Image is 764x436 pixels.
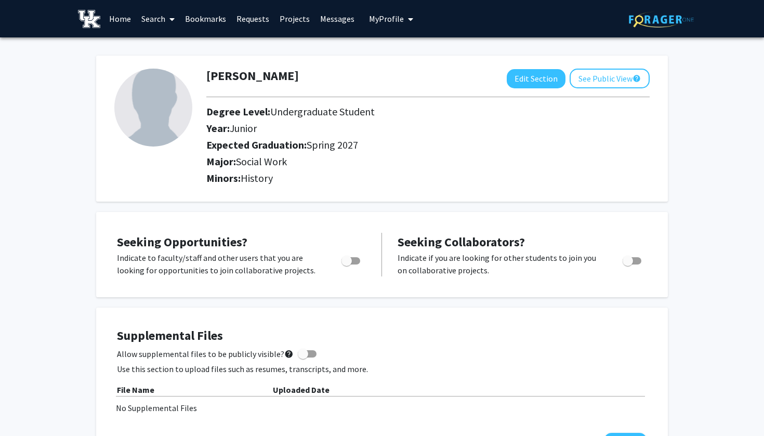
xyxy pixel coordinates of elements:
span: History [241,171,273,184]
span: Seeking Opportunities? [117,234,247,250]
a: Projects [274,1,315,37]
div: Toggle [618,252,647,267]
h1: [PERSON_NAME] [206,69,299,84]
a: Requests [231,1,274,37]
img: University of Kentucky Logo [78,10,100,28]
span: My Profile [369,14,404,24]
h2: Minors: [206,172,650,184]
img: ForagerOne Logo [629,11,694,28]
a: Search [136,1,180,37]
div: No Supplemental Files [116,402,648,414]
mat-icon: help [633,72,641,85]
p: Indicate to faculty/staff and other users that you are looking for opportunities to join collabor... [117,252,322,276]
div: Toggle [337,252,366,267]
h2: Degree Level: [206,105,608,118]
span: Allow supplemental files to be publicly visible? [117,348,294,360]
h2: Year: [206,122,608,135]
h4: Supplemental Files [117,328,647,343]
mat-icon: help [284,348,294,360]
h2: Expected Graduation: [206,139,608,151]
a: Home [104,1,136,37]
span: Seeking Collaborators? [398,234,525,250]
p: Use this section to upload files such as resumes, transcripts, and more. [117,363,647,375]
p: Indicate if you are looking for other students to join you on collaborative projects. [398,252,603,276]
button: Edit Section [507,69,565,88]
a: Bookmarks [180,1,231,37]
span: Undergraduate Student [270,105,375,118]
h2: Major: [206,155,650,168]
span: Spring 2027 [307,138,358,151]
img: Profile Picture [114,69,192,147]
b: File Name [117,385,154,395]
span: Junior [230,122,257,135]
a: Messages [315,1,360,37]
button: See Public View [570,69,650,88]
iframe: Chat [8,389,44,428]
span: Social Work [236,155,287,168]
b: Uploaded Date [273,385,330,395]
